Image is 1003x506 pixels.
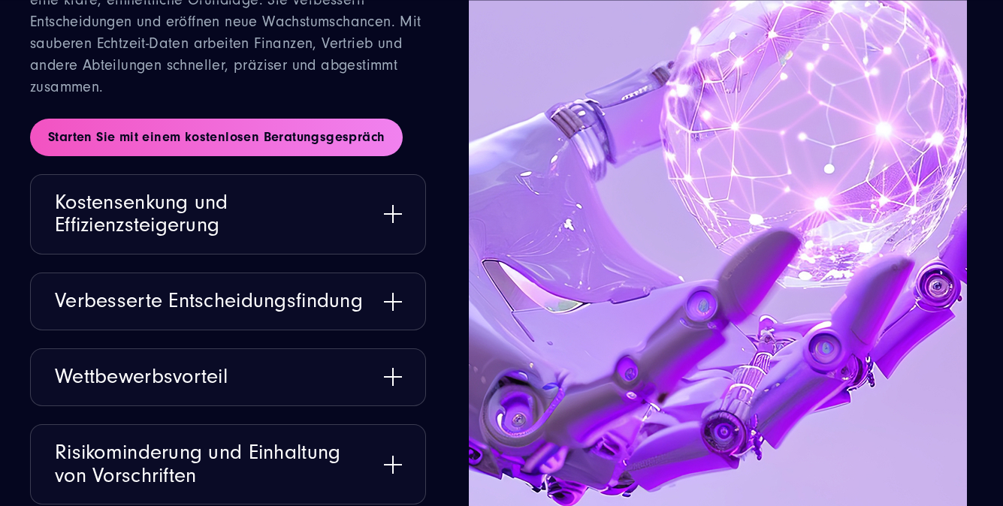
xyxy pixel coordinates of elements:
[31,273,425,330] button: Verbesserte Entscheidungsfindung
[31,175,425,255] button: Kostensenkung und Effizienzsteigerung
[30,119,403,156] a: Starten Sie mit einem kostenlosen Beratungsgespräch
[31,349,425,405] button: Wettbewerbsvorteil
[31,425,425,504] button: Risikominderung und Einhaltung von Vorschriften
